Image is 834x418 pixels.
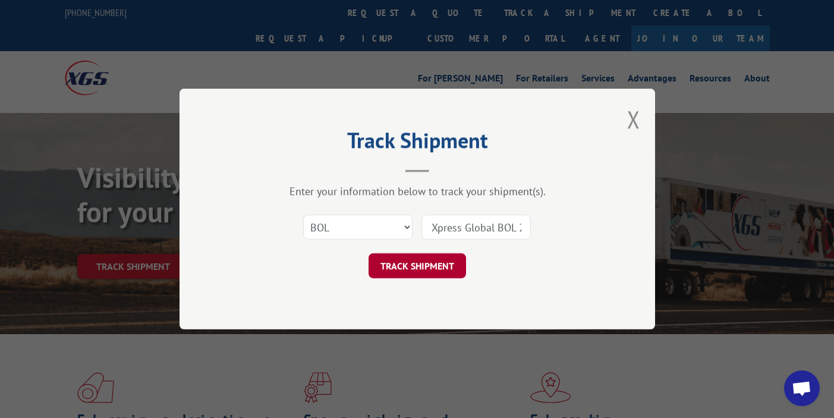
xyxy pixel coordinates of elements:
[239,132,596,155] h2: Track Shipment
[239,184,596,198] div: Enter your information below to track your shipment(s).
[784,370,820,406] div: Open chat
[421,215,531,240] input: Number(s)
[627,103,640,135] button: Close modal
[369,253,466,278] button: TRACK SHIPMENT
